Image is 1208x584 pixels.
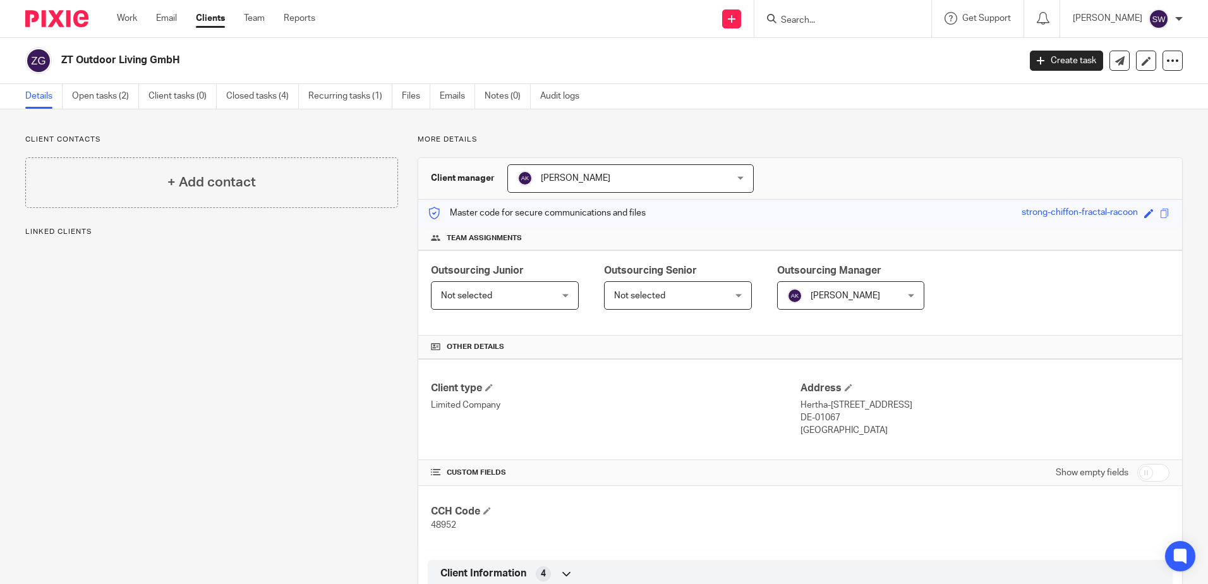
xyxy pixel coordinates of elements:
a: Audit logs [540,84,589,109]
a: Closed tasks (4) [226,84,299,109]
p: Hertha-[STREET_ADDRESS] [800,399,1169,411]
img: svg%3E [1149,9,1169,29]
img: svg%3E [517,171,533,186]
span: Get Support [962,14,1011,23]
input: Search [780,15,893,27]
span: Not selected [614,291,665,300]
a: Notes (0) [485,84,531,109]
a: Files [402,84,430,109]
span: Team assignments [447,233,522,243]
a: Clients [196,12,225,25]
img: Pixie [25,10,88,27]
a: Open tasks (2) [72,84,139,109]
a: Recurring tasks (1) [308,84,392,109]
span: Outsourcing Manager [777,265,881,276]
span: Not selected [441,291,492,300]
h4: CCH Code [431,505,800,518]
h4: Client type [431,382,800,395]
a: Work [117,12,137,25]
p: More details [418,135,1183,145]
span: Outsourcing Senior [604,265,697,276]
span: Outsourcing Junior [431,265,524,276]
img: svg%3E [787,288,802,303]
p: Linked clients [25,227,398,237]
a: Client tasks (0) [148,84,217,109]
span: 4 [541,568,546,580]
p: DE-01067 [800,411,1169,424]
div: strong-chiffon-fractal-racoon [1022,206,1138,221]
label: Show empty fields [1056,466,1128,479]
h4: CUSTOM FIELDS [431,468,800,478]
a: Team [244,12,265,25]
a: Details [25,84,63,109]
p: Client contacts [25,135,398,145]
h2: ZT Outdoor Living GmbH [61,54,821,67]
span: Client Information [440,567,526,580]
p: [GEOGRAPHIC_DATA] [800,424,1169,437]
img: svg%3E [25,47,52,74]
h3: Client manager [431,172,495,185]
p: Master code for secure communications and files [428,207,646,219]
a: Reports [284,12,315,25]
p: Limited Company [431,399,800,411]
a: Email [156,12,177,25]
span: [PERSON_NAME] [811,291,880,300]
h4: Address [800,382,1169,395]
span: Other details [447,342,504,352]
span: 48952 [431,521,456,530]
a: Emails [440,84,475,109]
span: [PERSON_NAME] [541,174,610,183]
h4: + Add contact [167,173,256,192]
a: Create task [1030,51,1103,71]
p: [PERSON_NAME] [1073,12,1142,25]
